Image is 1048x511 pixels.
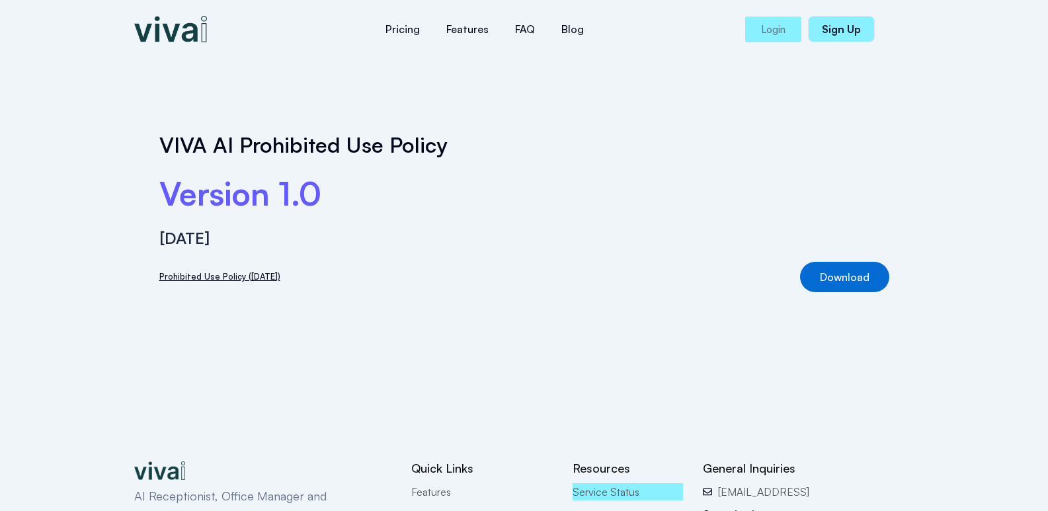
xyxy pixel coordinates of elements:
h1: VIVA AI Prohibited Use Policy [159,132,889,157]
a: Pricing [372,13,433,45]
h2: Version 1.0 [159,173,889,214]
h2: Resources [573,461,683,476]
a: Blog [548,13,597,45]
span: Service Status [573,483,639,500]
a: Login [745,17,801,42]
a: Sign Up [808,16,875,42]
h2: Quick Links [411,461,553,476]
a: Features [411,483,553,500]
span: Sign Up [822,24,861,34]
h2: General Inquiries [703,461,914,476]
span: Login [761,24,786,34]
a: Download [800,262,889,292]
span: [EMAIL_ADDRESS] [715,483,809,500]
a: Features [433,13,502,45]
a: FAQ [502,13,548,45]
h3: [DATE] [159,228,889,249]
span: Features [411,483,451,500]
a: Service Status [573,483,683,500]
nav: Menu [293,13,676,45]
a: Prohibited Use Policy ([DATE]) [159,270,280,284]
a: [EMAIL_ADDRESS] [703,483,914,500]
